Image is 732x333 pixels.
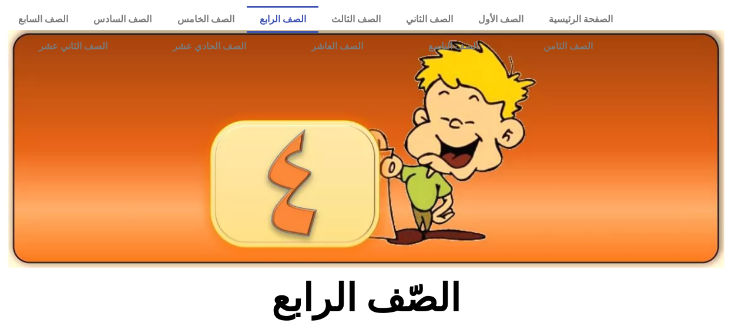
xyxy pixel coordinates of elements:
a: الصف السابع [6,6,81,33]
a: الصف الأول [465,6,536,33]
a: الصف الحادي عشر [140,33,278,60]
a: الصف الثامن [511,33,625,60]
a: الصف الثالث [318,6,393,33]
a: الصف الثاني [393,6,465,33]
a: الصف الثاني عشر [6,33,140,60]
a: الصف الخامس [164,6,247,33]
a: الصف السادس [81,6,164,33]
a: الصفحة الرئيسية [536,6,625,33]
h2: الصّف الرابع [172,275,560,321]
a: الصف التاسع [395,33,511,60]
a: الصف العاشر [278,33,395,60]
a: الصف الرابع [247,6,318,33]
